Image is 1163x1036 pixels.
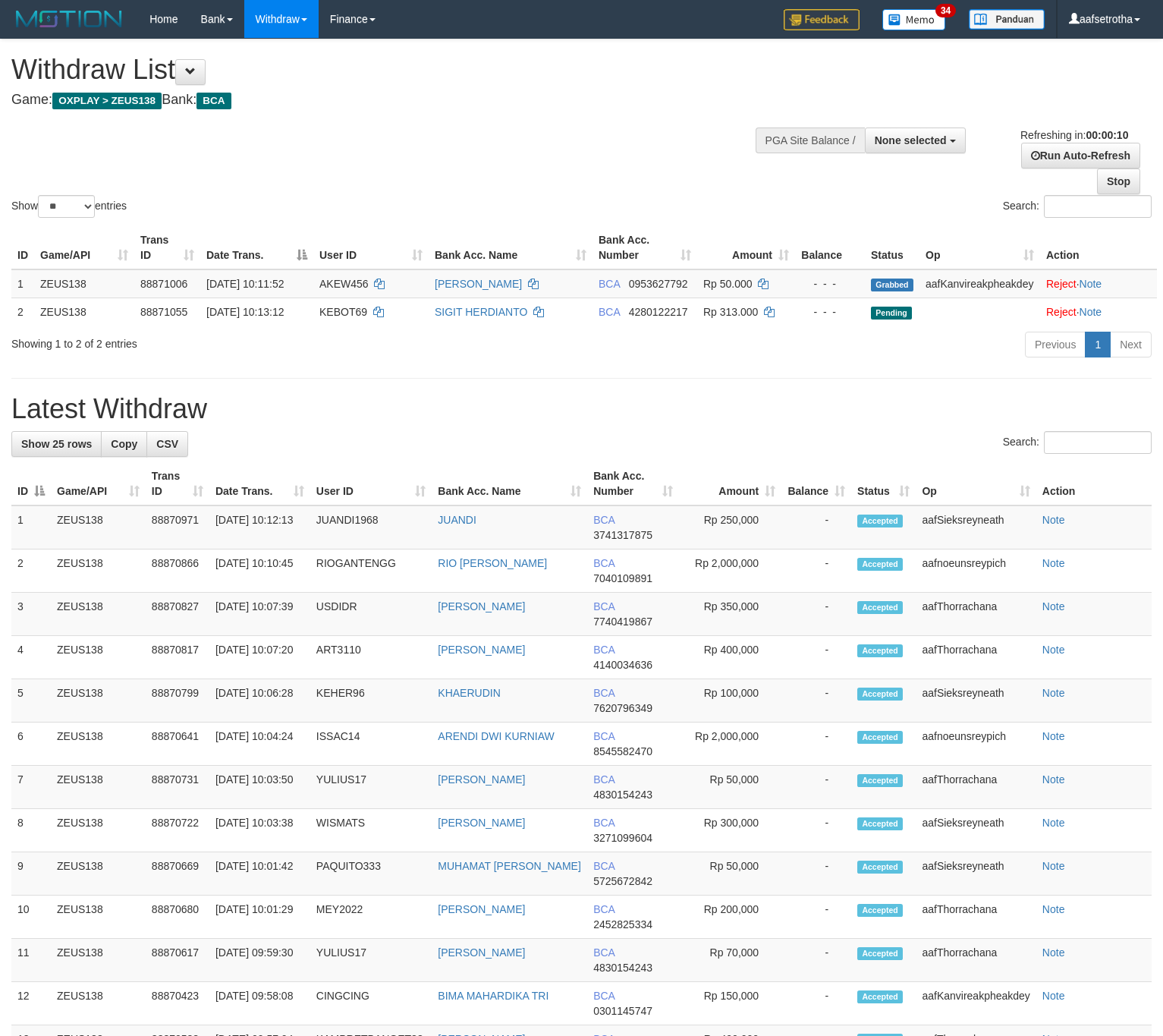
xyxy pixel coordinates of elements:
[438,687,500,699] a: KHAERUDIN
[697,226,795,269] th: Amount: activate to sort column ascending
[51,982,146,1025] td: ZEUS138
[781,766,851,809] td: -
[1042,817,1065,829] a: Note
[916,852,1036,896] td: aafSieksreyneath
[781,982,851,1025] td: -
[916,462,1036,505] th: Op: activate to sort column ascending
[11,809,51,852] td: 8
[1046,306,1077,318] a: Reject
[209,766,310,809] td: [DATE] 10:03:50
[1080,306,1102,318] a: Note
[801,304,859,320] div: - - -
[1042,860,1065,872] a: Note
[11,269,34,298] td: 1
[801,276,859,291] div: - - -
[1044,195,1152,218] input: Search:
[781,896,851,939] td: -
[679,636,781,679] td: Rp 400,000
[435,278,522,290] a: [PERSON_NAME]
[1042,730,1065,742] a: Note
[593,616,652,628] span: Copy 7740419867 to clipboard
[11,982,51,1025] td: 12
[51,809,146,852] td: ZEUS138
[1040,269,1157,298] td: ·
[310,462,432,505] th: User ID: activate to sort column ascending
[865,226,919,269] th: Status
[593,730,615,742] span: BCA
[1040,298,1157,326] td: ·
[919,269,1040,298] td: aafKanvireakpheakdey
[1040,226,1157,269] th: Action
[21,438,92,450] span: Show 25 rows
[593,644,615,656] span: BCA
[1080,278,1102,290] a: Note
[146,939,209,982] td: 88870617
[38,195,95,218] select: Showentries
[438,946,525,959] a: [PERSON_NAME]
[209,896,310,939] td: [DATE] 10:01:29
[11,462,51,505] th: ID: activate to sort column descending
[209,852,310,896] td: [DATE] 10:01:42
[51,549,146,593] td: ZEUS138
[11,8,127,30] img: MOTION_logo.png
[11,679,51,723] td: 5
[319,306,367,318] span: KEBOT69
[1042,600,1065,612] a: Note
[919,226,1040,269] th: Op: activate to sort column ascending
[593,946,615,959] span: BCA
[11,896,51,939] td: 10
[781,549,851,593] td: -
[209,939,310,982] td: [DATE] 09:59:30
[310,982,432,1025] td: CINGCING
[593,687,615,699] span: BCA
[679,766,781,809] td: Rp 50,000
[703,306,758,318] span: Rp 313.000
[11,505,51,549] td: 1
[857,688,903,701] span: Accepted
[679,593,781,636] td: Rp 350,000
[146,431,188,457] a: CSV
[438,903,525,915] a: [PERSON_NAME]
[679,852,781,896] td: Rp 50,000
[857,731,903,744] span: Accepted
[34,269,134,298] td: ZEUS138
[781,809,851,852] td: -
[679,896,781,939] td: Rp 200,000
[11,593,51,636] td: 3
[206,306,284,318] span: [DATE] 10:13:12
[146,723,209,766] td: 88870641
[781,593,851,636] td: -
[11,226,34,269] th: ID
[916,549,1036,593] td: aafnoeunsreypich
[51,636,146,679] td: ZEUS138
[51,896,146,939] td: ZEUS138
[146,549,209,593] td: 88870866
[703,278,753,290] span: Rp 50.000
[435,306,527,318] a: SIGIT HERDIANTO
[438,860,581,872] a: MUHAMAT [PERSON_NAME]
[593,918,652,931] span: Copy 2452825334 to clipboard
[916,593,1036,636] td: aafThorrachana
[310,809,432,852] td: WISMATS
[429,226,593,269] th: Bank Acc. Name: activate to sort column ascending
[857,947,903,960] span: Accepted
[11,939,51,982] td: 11
[11,636,51,679] td: 4
[916,723,1036,766] td: aafnoeunsreypich
[140,306,187,318] span: 88871055
[679,679,781,723] td: Rp 100,000
[679,462,781,505] th: Amount: activate to sort column ascending
[51,939,146,982] td: ZEUS138
[310,896,432,939] td: MEY2022
[310,636,432,679] td: ART3110
[593,702,652,714] span: Copy 7620796349 to clipboard
[935,4,956,17] span: 34
[209,549,310,593] td: [DATE] 10:10:45
[438,773,525,786] a: [PERSON_NAME]
[857,644,903,657] span: Accepted
[679,809,781,852] td: Rp 300,000
[857,515,903,527] span: Accepted
[319,278,369,290] span: AKEW456
[781,505,851,549] td: -
[781,462,851,505] th: Balance: activate to sort column ascending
